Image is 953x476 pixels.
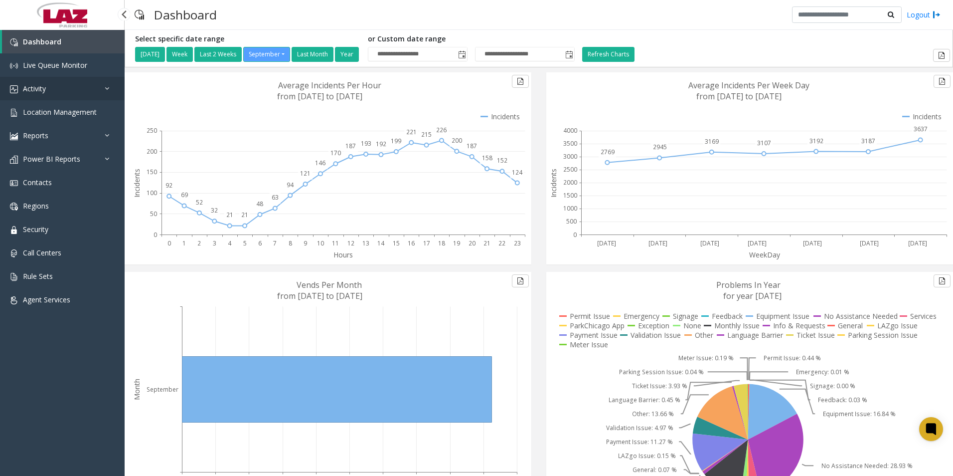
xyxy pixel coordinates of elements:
text: Vends Per Month [297,279,362,290]
text: [DATE] [597,239,616,247]
text: [DATE] [700,239,719,247]
text: 100 [147,189,157,197]
text: 215 [421,130,432,139]
text: Permit Issue: 0.44 % [764,354,821,362]
img: 'icon' [10,179,18,187]
text: 152 [497,156,507,165]
img: 'icon' [10,156,18,164]
text: 94 [287,181,294,189]
img: 'icon' [10,38,18,46]
span: Call Centers [23,248,61,257]
img: 'icon' [10,226,18,234]
span: Security [23,225,48,234]
text: 170 [330,149,341,157]
text: 3107 [757,139,771,147]
button: Export to pdf [934,274,951,287]
text: 121 [300,169,311,178]
text: Payment Issue: 11.27 % [606,438,673,446]
img: 'icon' [10,62,18,70]
h5: Select specific date range [135,35,360,43]
text: 22 [498,239,505,247]
text: 52 [196,198,203,207]
text: 3 [213,239,216,247]
img: 'icon' [10,85,18,93]
text: Average Incidents Per Week Day [688,80,809,91]
text: Incidents [549,169,558,198]
img: 'icon' [10,109,18,117]
span: Activity [23,84,46,93]
text: 14 [377,239,385,247]
img: logout [933,9,941,20]
text: 3187 [861,137,875,145]
text: 0 [154,231,157,239]
text: No Assistance Needed: 28.93 % [821,462,913,470]
text: 3169 [705,137,719,146]
text: for year [DATE] [723,290,782,301]
text: from [DATE] to [DATE] [696,91,782,102]
text: 2945 [653,143,667,151]
text: [DATE] [860,239,879,247]
button: Export to pdf [934,75,951,88]
text: Signage: 0.00 % [810,382,855,390]
span: Toggle popup [456,47,467,61]
span: Location Management [23,107,97,117]
span: Reports [23,131,48,140]
span: Power BI Reports [23,154,80,164]
text: 150 [147,168,157,176]
text: 4000 [563,126,577,135]
text: 10 [317,239,324,247]
text: 13 [362,239,369,247]
h3: Dashboard [149,2,222,27]
text: September [147,385,178,394]
text: 2 [197,239,201,247]
span: Live Queue Monitor [23,60,87,70]
text: Month [132,379,142,400]
span: Agent Services [23,295,70,304]
text: 187 [345,142,356,150]
text: Other: 13.66 % [632,410,674,418]
button: Last 2 Weeks [194,47,242,62]
text: LAZgo Issue: 0.15 % [618,452,676,460]
text: 2000 [563,178,577,187]
text: 69 [181,191,188,199]
text: Emergency: 0.01 % [796,368,849,376]
text: General: 0.07 % [633,466,677,474]
img: pageIcon [135,2,144,27]
text: 32 [211,206,218,215]
a: Logout [907,9,941,20]
span: Dashboard [23,37,61,46]
button: September [243,47,290,62]
text: [DATE] [748,239,767,247]
text: Language Barrier: 0.45 % [609,396,680,404]
text: 226 [436,126,447,134]
text: 4 [228,239,232,247]
text: 48 [256,200,263,208]
button: Export to pdf [933,49,950,62]
text: 92 [165,181,172,190]
text: 1000 [563,204,577,213]
text: Average Incidents Per Hour [278,80,381,91]
text: Meter Issue: 0.19 % [678,354,734,362]
text: 187 [467,142,477,150]
text: 2500 [563,165,577,174]
text: WeekDay [749,250,781,259]
button: [DATE] [135,47,165,62]
text: 6 [258,239,262,247]
a: Dashboard [2,30,125,53]
text: 17 [423,239,430,247]
text: 3192 [809,137,823,145]
text: 1 [182,239,186,247]
text: 21 [226,211,233,219]
text: 5 [243,239,247,247]
text: 7 [273,239,277,247]
text: 20 [469,239,476,247]
img: 'icon' [10,296,18,304]
text: 250 [147,126,157,135]
img: 'icon' [10,132,18,140]
text: 16 [408,239,415,247]
text: 199 [391,137,401,145]
text: Incidents [132,169,142,198]
text: Validation Issue: 4.97 % [606,424,673,432]
text: [DATE] [803,239,822,247]
text: 124 [512,168,523,177]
